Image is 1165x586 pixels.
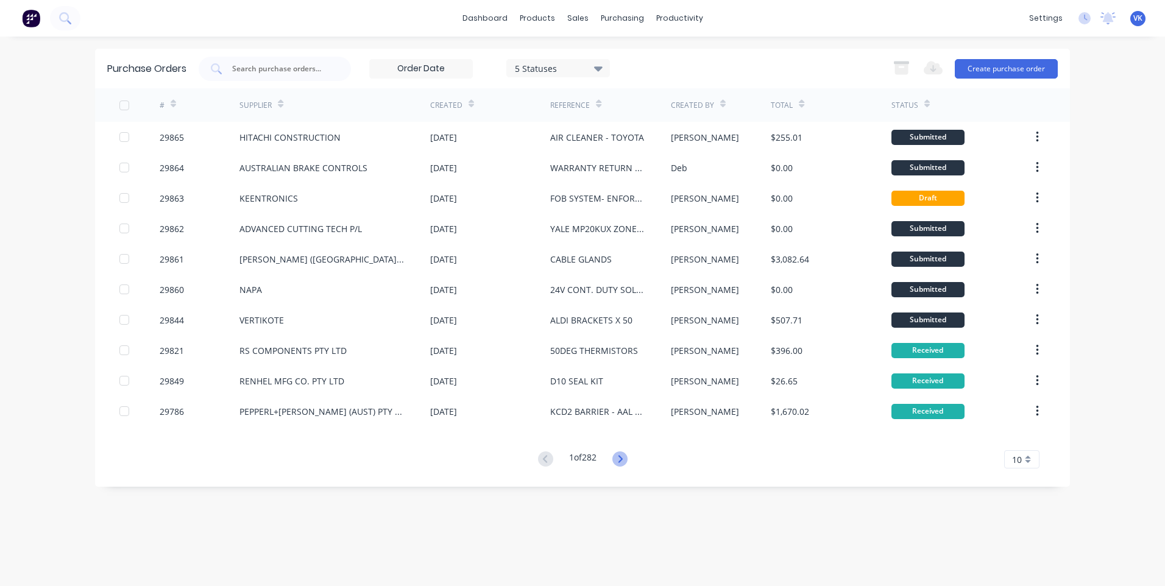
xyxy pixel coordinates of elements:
[160,192,184,205] div: 29863
[370,60,472,78] input: Order Date
[456,9,514,27] a: dashboard
[160,253,184,266] div: 29861
[771,405,809,418] div: $1,670.02
[107,62,186,76] div: Purchase Orders
[430,405,457,418] div: [DATE]
[430,131,457,144] div: [DATE]
[891,130,965,145] div: Submitted
[239,344,347,357] div: RS COMPONENTS PTY LTD
[430,253,457,266] div: [DATE]
[514,9,561,27] div: products
[515,62,602,74] div: 5 Statuses
[550,375,603,387] div: D10 SEAL KIT
[1012,453,1022,466] span: 10
[239,283,262,296] div: NAPA
[671,344,739,357] div: [PERSON_NAME]
[891,100,918,111] div: Status
[671,253,739,266] div: [PERSON_NAME]
[550,222,646,235] div: YALE MP20KUX ZONE 1 - LASERCUTTING
[160,375,184,387] div: 29849
[771,314,802,327] div: $507.71
[891,312,965,328] div: Submitted
[550,161,646,174] div: WARRANTY RETURN AC6000
[671,314,739,327] div: [PERSON_NAME]
[771,344,802,357] div: $396.00
[671,375,739,387] div: [PERSON_NAME]
[671,131,739,144] div: [PERSON_NAME]
[430,375,457,387] div: [DATE]
[239,375,344,387] div: RENHEL MFG CO. PTY LTD
[891,404,965,419] div: Received
[595,9,650,27] div: purchasing
[671,222,739,235] div: [PERSON_NAME]
[160,161,184,174] div: 29864
[671,100,714,111] div: Created By
[239,192,298,205] div: KEENTRONICS
[671,405,739,418] div: [PERSON_NAME]
[550,405,646,418] div: KCD2 BARRIER - AAL AND STOCK
[160,283,184,296] div: 29860
[239,222,362,235] div: ADVANCED CUTTING TECH P/L
[1023,9,1069,27] div: settings
[430,192,457,205] div: [DATE]
[891,221,965,236] div: Submitted
[771,283,793,296] div: $0.00
[239,405,406,418] div: PEPPERL+[PERSON_NAME] (AUST) PTY LTD
[891,252,965,267] div: Submitted
[239,100,272,111] div: Supplier
[955,59,1058,79] button: Create purchase order
[771,161,793,174] div: $0.00
[771,253,809,266] div: $3,082.64
[1133,13,1142,24] span: VK
[430,314,457,327] div: [DATE]
[550,253,612,266] div: CABLE GLANDS
[239,314,284,327] div: VERTIKOTE
[771,192,793,205] div: $0.00
[550,192,646,205] div: FOB SYSTEM- ENFORCER CPD25
[160,314,184,327] div: 29844
[550,100,590,111] div: Reference
[891,160,965,175] div: Submitted
[671,192,739,205] div: [PERSON_NAME]
[891,373,965,389] div: Received
[650,9,709,27] div: productivity
[771,100,793,111] div: Total
[550,131,644,144] div: AIR CLEANER - TOYOTA
[671,161,687,174] div: Deb
[569,451,597,468] div: 1 of 282
[550,283,646,296] div: 24V CONT. DUTY SOLENOID - CROWN X 2
[239,161,367,174] div: AUSTRALIAN BRAKE CONTROLS
[430,222,457,235] div: [DATE]
[550,344,638,357] div: 50DEG THERMISTORS
[430,283,457,296] div: [DATE]
[430,100,462,111] div: Created
[160,100,165,111] div: #
[160,222,184,235] div: 29862
[891,282,965,297] div: Submitted
[430,344,457,357] div: [DATE]
[160,405,184,418] div: 29786
[231,63,332,75] input: Search purchase orders...
[891,191,965,206] div: Draft
[22,9,40,27] img: Factory
[771,222,793,235] div: $0.00
[561,9,595,27] div: sales
[160,344,184,357] div: 29821
[239,253,406,266] div: [PERSON_NAME] ([GEOGRAPHIC_DATA]) PTY LTD
[891,343,965,358] div: Received
[160,131,184,144] div: 29865
[430,161,457,174] div: [DATE]
[671,283,739,296] div: [PERSON_NAME]
[239,131,341,144] div: HITACHI CONSTRUCTION
[550,314,632,327] div: ALDI BRACKETS X 50
[771,131,802,144] div: $255.01
[771,375,798,387] div: $26.65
